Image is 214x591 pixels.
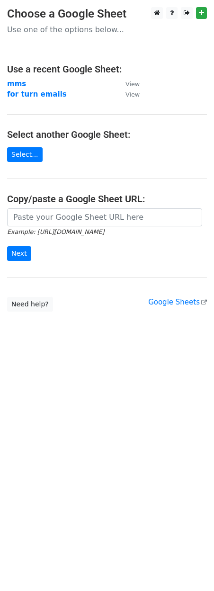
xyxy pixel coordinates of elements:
small: Example: [URL][DOMAIN_NAME] [7,228,104,235]
p: Use one of the options below... [7,25,207,35]
h4: Select another Google Sheet: [7,129,207,140]
a: Select... [7,147,43,162]
a: mms [7,80,26,88]
h4: Use a recent Google Sheet: [7,63,207,75]
a: for turn emails [7,90,67,98]
small: View [125,91,140,98]
input: Next [7,246,31,261]
a: View [116,80,140,88]
small: View [125,81,140,88]
a: Need help? [7,297,53,312]
h4: Copy/paste a Google Sheet URL: [7,193,207,205]
input: Paste your Google Sheet URL here [7,208,202,226]
h3: Choose a Google Sheet [7,7,207,21]
a: View [116,90,140,98]
a: Google Sheets [148,298,207,306]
